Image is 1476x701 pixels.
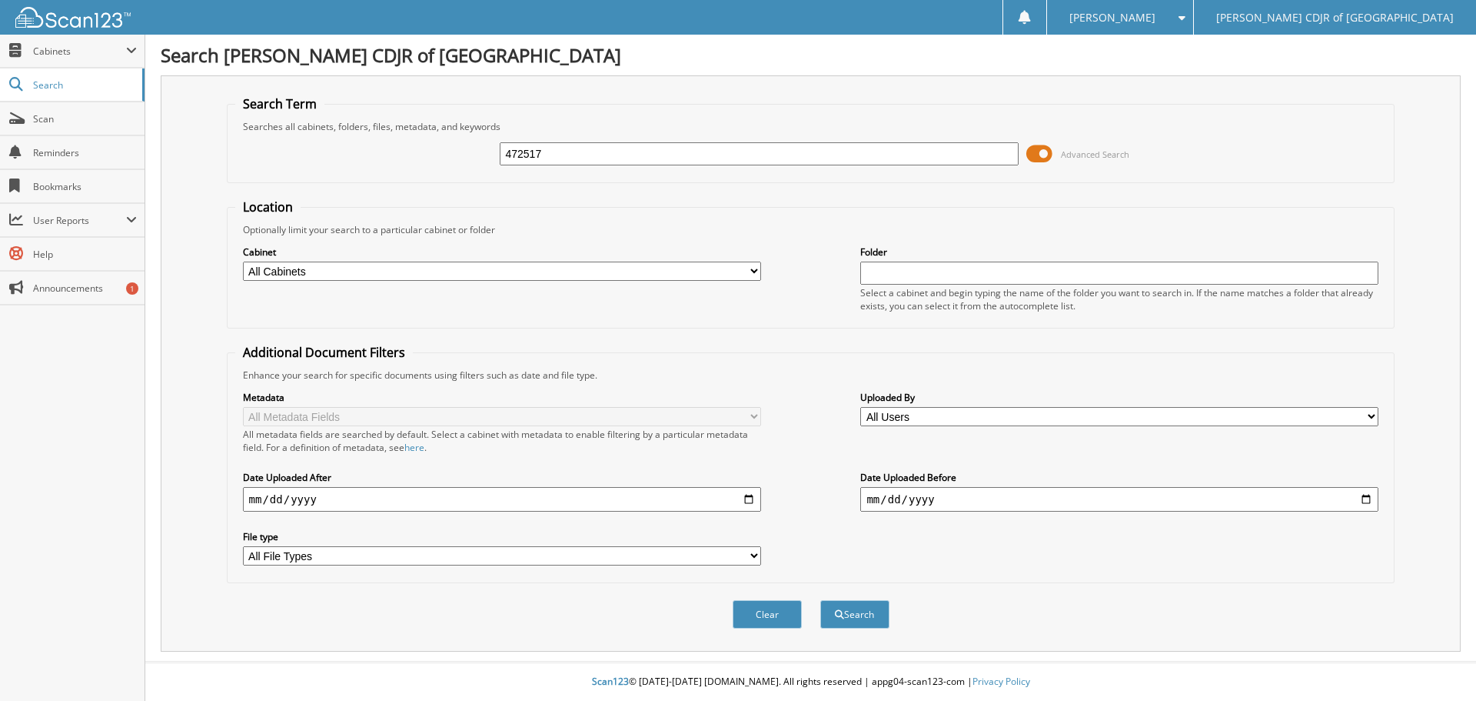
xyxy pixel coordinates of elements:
[33,214,126,227] span: User Reports
[33,248,137,261] span: Help
[235,199,301,215] legend: Location
[161,42,1461,68] h1: Search [PERSON_NAME] CDJR of [GEOGRAPHIC_DATA]
[972,675,1030,688] a: Privacy Policy
[243,391,761,404] label: Metadata
[1216,13,1454,22] span: [PERSON_NAME] CDJR of [GEOGRAPHIC_DATA]
[33,282,137,295] span: Announcements
[1069,13,1155,22] span: [PERSON_NAME]
[235,369,1387,382] div: Enhance your search for specific documents using filters such as date and file type.
[126,282,138,295] div: 1
[33,112,137,125] span: Scan
[860,391,1378,404] label: Uploaded By
[33,146,137,159] span: Reminders
[243,471,761,484] label: Date Uploaded After
[860,245,1378,259] label: Folder
[1061,149,1129,160] span: Advanced Search
[235,95,324,112] legend: Search Term
[243,530,761,543] label: File type
[592,675,629,688] span: Scan123
[404,441,424,454] a: here
[243,487,761,512] input: start
[860,487,1378,512] input: end
[243,245,761,259] label: Cabinet
[860,286,1378,312] div: Select a cabinet and begin typing the name of the folder you want to search in. If the name match...
[1399,627,1476,701] iframe: Chat Widget
[235,223,1387,236] div: Optionally limit your search to a particular cabinet or folder
[733,600,802,629] button: Clear
[235,344,413,361] legend: Additional Document Filters
[860,471,1378,484] label: Date Uploaded Before
[235,120,1387,133] div: Searches all cabinets, folders, files, metadata, and keywords
[33,180,137,193] span: Bookmarks
[145,663,1476,701] div: © [DATE]-[DATE] [DOMAIN_NAME]. All rights reserved | appg04-scan123-com |
[33,78,135,92] span: Search
[15,7,131,28] img: scan123-logo-white.svg
[820,600,889,629] button: Search
[243,428,761,454] div: All metadata fields are searched by default. Select a cabinet with metadata to enable filtering b...
[33,45,126,58] span: Cabinets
